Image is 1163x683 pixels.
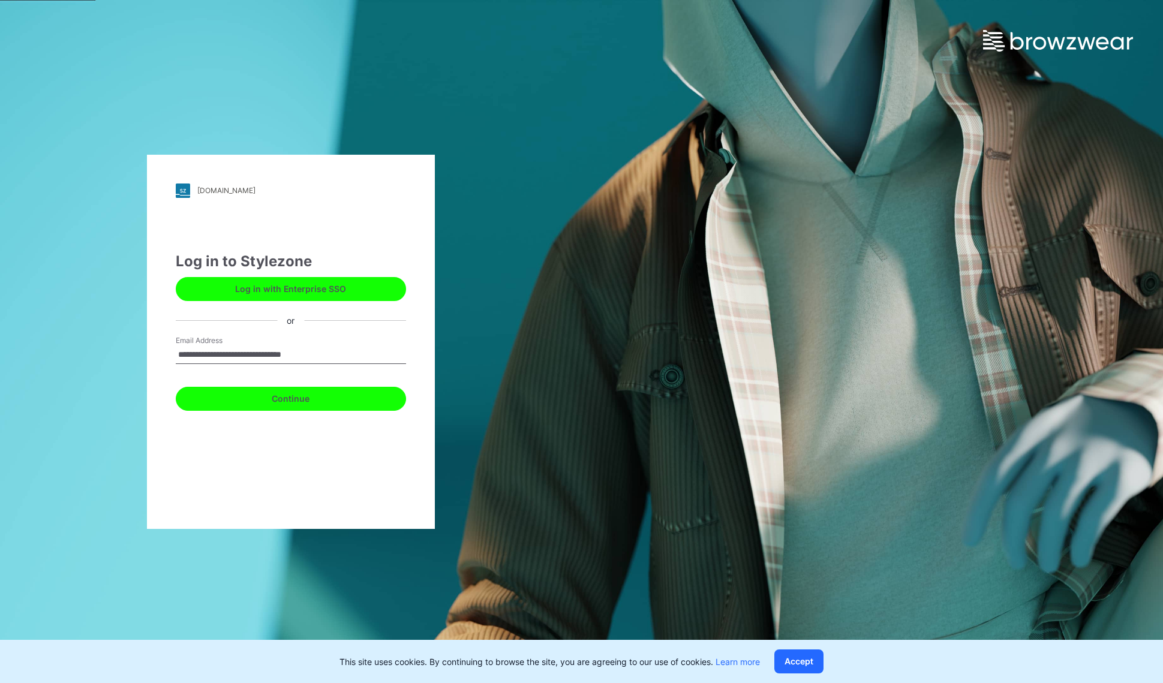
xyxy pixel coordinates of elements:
[774,649,824,673] button: Accept
[277,314,304,327] div: or
[197,186,256,195] div: [DOMAIN_NAME]
[176,183,406,198] a: [DOMAIN_NAME]
[176,183,190,198] img: stylezone-logo.562084cfcfab977791bfbf7441f1a819.svg
[176,335,260,346] label: Email Address
[176,387,406,411] button: Continue
[176,277,406,301] button: Log in with Enterprise SSO
[716,657,760,667] a: Learn more
[176,251,406,272] div: Log in to Stylezone
[983,30,1133,52] img: browzwear-logo.e42bd6dac1945053ebaf764b6aa21510.svg
[339,655,760,668] p: This site uses cookies. By continuing to browse the site, you are agreeing to our use of cookies.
